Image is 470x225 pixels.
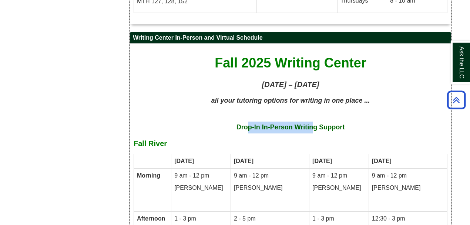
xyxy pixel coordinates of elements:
p: 1 - 3 pm [312,215,366,223]
strong: Drop-In In-Person Writing Support [236,123,345,131]
strong: [DATE] [312,158,332,164]
p: 2 - 5 pm [234,215,306,223]
p: [PERSON_NAME] [312,184,366,192]
p: [PERSON_NAME] [174,184,228,192]
p: 9 am - 12 pm [312,172,366,180]
strong: Afternoon [137,215,165,222]
a: Back to Top [444,95,468,105]
strong: [DATE] [234,158,254,164]
p: 12:30 - 3 pm [372,215,444,223]
span: all your tutoring options for writing in one place ... [211,97,370,104]
strong: [DATE] – [DATE] [262,80,319,89]
h2: Writing Center In-Person and Virtual Schedule [130,32,451,44]
p: 9 am - 12 pm [372,172,444,180]
span: Fall 2025 Writing Center [215,55,366,70]
strong: [DATE] [174,158,194,164]
p: 1 - 3 pm [174,215,228,223]
strong: Morning [137,172,160,179]
strong: [DATE] [372,158,392,164]
p: [PERSON_NAME] [372,184,444,192]
p: 9 am - 12 pm [174,172,228,180]
p: 9 am - 12 pm [234,172,306,180]
b: Fall River [134,139,167,148]
p: [PERSON_NAME] [234,184,306,192]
